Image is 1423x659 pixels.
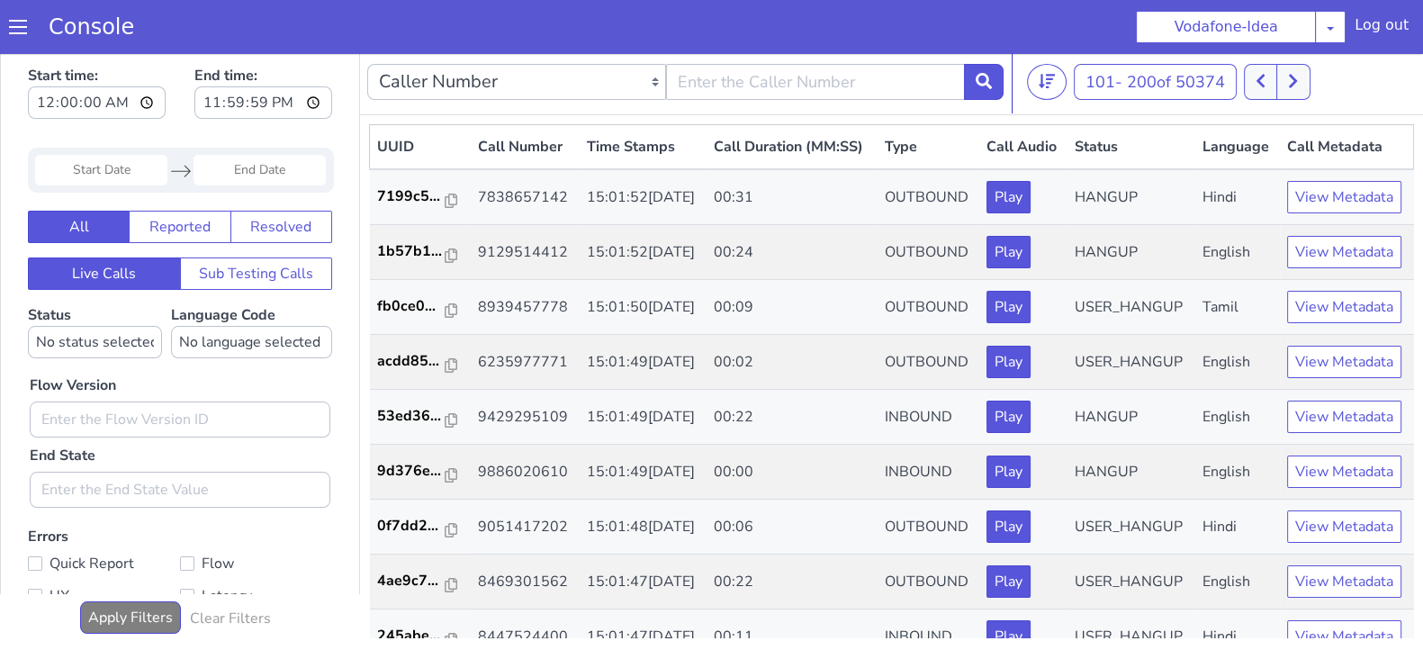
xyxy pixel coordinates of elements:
input: Enter the Flow Version ID [30,352,330,388]
td: OUTBOUND [878,176,980,230]
td: 00:02 [707,285,878,340]
div: Log out [1355,14,1409,43]
button: View Metadata [1287,241,1401,274]
a: 1b57b1... [377,191,464,212]
th: Status [1067,76,1195,121]
td: 15:01:49[DATE] [580,340,707,395]
td: 00:09 [707,230,878,285]
td: 00:11 [707,560,878,615]
select: Status [28,276,162,309]
td: OUTBOUND [878,230,980,285]
input: End time: [194,37,332,69]
button: All [28,161,130,194]
a: 7199c5... [377,136,464,158]
button: Play [986,516,1031,548]
td: 9051417202 [471,450,580,505]
button: View Metadata [1287,406,1401,438]
p: 0f7dd2... [377,465,446,487]
button: Sub Testing Calls [180,208,333,240]
p: fb0ce0... [377,246,446,267]
td: 15:01:47[DATE] [580,505,707,560]
td: USER_HANGUP [1067,505,1195,560]
td: 9429295109 [471,340,580,395]
button: Play [986,406,1031,438]
p: 9d376e... [377,411,446,432]
input: Enter the End State Value [30,422,330,458]
a: 0f7dd2... [377,465,464,487]
td: Hindi [1195,560,1280,615]
label: Quick Report [28,501,180,527]
td: HANGUP [1067,340,1195,395]
label: Status [28,256,162,309]
td: OUTBOUND [878,505,980,560]
input: Start time: [28,37,166,69]
td: USER_HANGUP [1067,285,1195,340]
th: Call Number [471,76,580,121]
td: English [1195,505,1280,560]
button: View Metadata [1287,351,1401,384]
button: View Metadata [1287,516,1401,548]
button: View Metadata [1287,571,1401,603]
td: 00:06 [707,450,878,505]
td: INBOUND [878,560,980,615]
label: Flow [180,501,332,527]
td: 00:22 [707,505,878,560]
td: 00:31 [707,120,878,176]
a: 9d376e... [377,411,464,432]
td: OUTBOUND [878,285,980,340]
td: English [1195,340,1280,395]
td: 00:00 [707,395,878,450]
td: 8469301562 [471,505,580,560]
td: 15:01:49[DATE] [580,395,707,450]
button: View Metadata [1287,186,1401,219]
a: acdd85... [377,301,464,322]
td: 00:24 [707,176,878,230]
label: UX [28,534,180,559]
label: Language Code [171,256,332,309]
td: 15:01:47[DATE] [580,560,707,615]
button: View Metadata [1287,131,1401,164]
a: Console [27,14,156,40]
h6: Clear Filters [190,561,271,578]
p: 1b57b1... [377,191,446,212]
label: End time: [194,10,332,75]
td: English [1195,395,1280,450]
td: English [1195,176,1280,230]
select: Language Code [171,276,332,309]
td: English [1195,285,1280,340]
td: 9886020610 [471,395,580,450]
td: 8939457778 [471,230,580,285]
td: 00:22 [707,340,878,395]
td: HANGUP [1067,176,1195,230]
button: Apply Filters [80,552,181,584]
label: Flow Version [30,325,116,347]
td: 7838657142 [471,120,580,176]
th: UUID [370,76,471,121]
input: Enter the Caller Number [666,14,965,50]
button: View Metadata [1287,296,1401,329]
td: 15:01:52[DATE] [580,176,707,230]
button: Play [986,351,1031,384]
td: 15:01:48[DATE] [580,450,707,505]
p: 53ed36... [377,356,446,377]
td: 9129514412 [471,176,580,230]
td: 15:01:52[DATE] [580,120,707,176]
td: Tamil [1195,230,1280,285]
button: Play [986,186,1031,219]
th: Time Stamps [580,76,707,121]
button: View Metadata [1287,461,1401,493]
td: 15:01:49[DATE] [580,285,707,340]
button: Play [986,571,1031,603]
th: Call Audio [979,76,1067,121]
p: 245abe... [377,575,446,597]
button: Live Calls [28,208,181,240]
button: 101- 200of 50374 [1074,14,1237,50]
td: USER_HANGUP [1067,230,1195,285]
th: Type [878,76,980,121]
button: Play [986,296,1031,329]
p: 4ae9c7... [377,520,446,542]
th: Call Duration (MM:SS) [707,76,878,121]
input: Start Date [35,105,167,136]
td: Hindi [1195,120,1280,176]
button: Play [986,131,1031,164]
